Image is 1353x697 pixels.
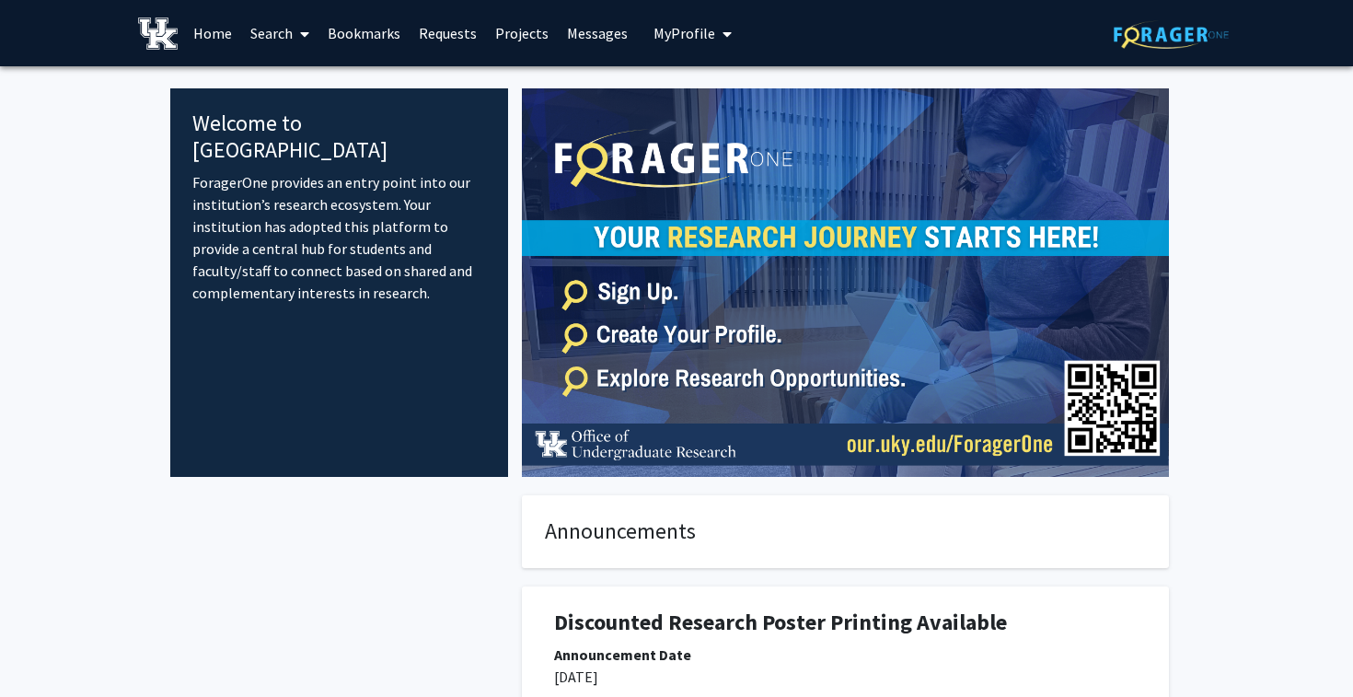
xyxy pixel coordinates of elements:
iframe: Chat [14,614,78,683]
a: Projects [486,1,558,65]
h4: Announcements [545,518,1146,545]
p: [DATE] [554,666,1137,688]
a: Bookmarks [318,1,410,65]
h1: Discounted Research Poster Printing Available [554,610,1137,636]
div: Announcement Date [554,644,1137,666]
a: Messages [558,1,637,65]
h4: Welcome to [GEOGRAPHIC_DATA] [192,110,486,164]
p: ForagerOne provides an entry point into our institution’s research ecosystem. Your institution ha... [192,171,486,304]
a: Home [184,1,241,65]
img: University of Kentucky Logo [138,17,178,50]
a: Requests [410,1,486,65]
img: Cover Image [522,88,1169,477]
a: Search [241,1,318,65]
span: My Profile [653,24,715,42]
img: ForagerOne Logo [1114,20,1229,49]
